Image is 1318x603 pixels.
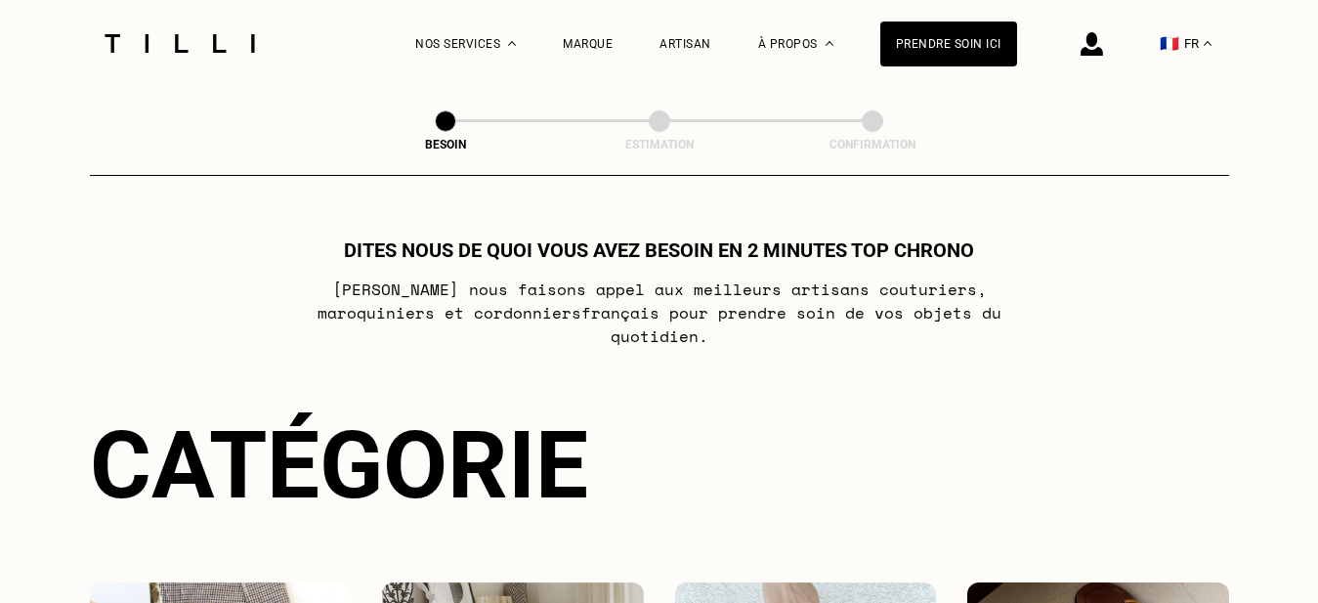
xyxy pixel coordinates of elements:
p: [PERSON_NAME] nous faisons appel aux meilleurs artisans couturiers , maroquiniers et cordonniers ... [272,278,1046,348]
h1: Dites nous de quoi vous avez besoin en 2 minutes top chrono [344,238,974,262]
div: Besoin [348,138,543,151]
span: 🇫🇷 [1160,34,1179,53]
a: Marque [563,37,613,51]
a: Prendre soin ici [880,22,1017,66]
img: icône connexion [1081,32,1103,56]
div: Confirmation [775,138,970,151]
img: Logo du service de couturière Tilli [98,34,262,53]
div: Catégorie [90,410,1229,520]
img: Menu déroulant à propos [826,41,833,46]
img: menu déroulant [1204,41,1212,46]
div: Estimation [562,138,757,151]
img: Menu déroulant [508,41,516,46]
a: Artisan [659,37,711,51]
